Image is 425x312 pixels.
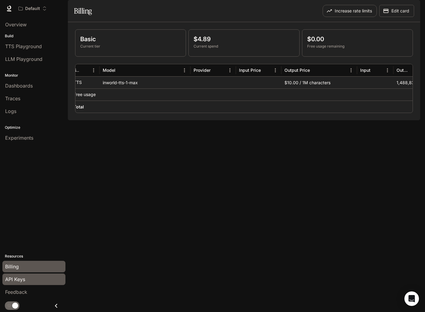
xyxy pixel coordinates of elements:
[307,35,408,44] p: $0.00
[74,68,79,73] div: Service
[80,35,181,44] p: Basic
[379,5,414,17] button: Edit card
[80,66,89,75] button: Sort
[397,68,410,73] div: Output
[310,66,320,75] button: Sort
[347,66,356,75] button: Menu
[194,35,294,44] p: $4.89
[284,68,310,73] div: Output Price
[74,104,84,110] h6: Total
[80,44,181,49] p: Current tier
[74,91,96,98] p: Free usage
[261,66,271,75] button: Sort
[371,66,380,75] button: Sort
[103,68,115,73] div: Model
[239,68,261,73] div: Input Price
[323,5,377,17] button: Increase rate limits
[180,66,189,75] button: Menu
[360,68,370,73] div: Input
[16,2,49,15] button: Open workspace menu
[74,79,82,85] p: TTS
[25,6,40,11] p: Default
[194,68,211,73] div: Provider
[410,66,419,75] button: Sort
[74,5,92,17] h1: Billing
[404,291,419,306] div: Open Intercom Messenger
[271,66,280,75] button: Menu
[383,66,392,75] button: Menu
[100,76,191,88] div: inworld-tts-1-max
[225,66,234,75] button: Menu
[116,66,125,75] button: Sort
[307,44,408,49] p: Free usage remaining
[89,66,98,75] button: Menu
[194,44,294,49] p: Current spend
[211,66,220,75] button: Sort
[281,76,357,88] div: $10.00 / 1M characters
